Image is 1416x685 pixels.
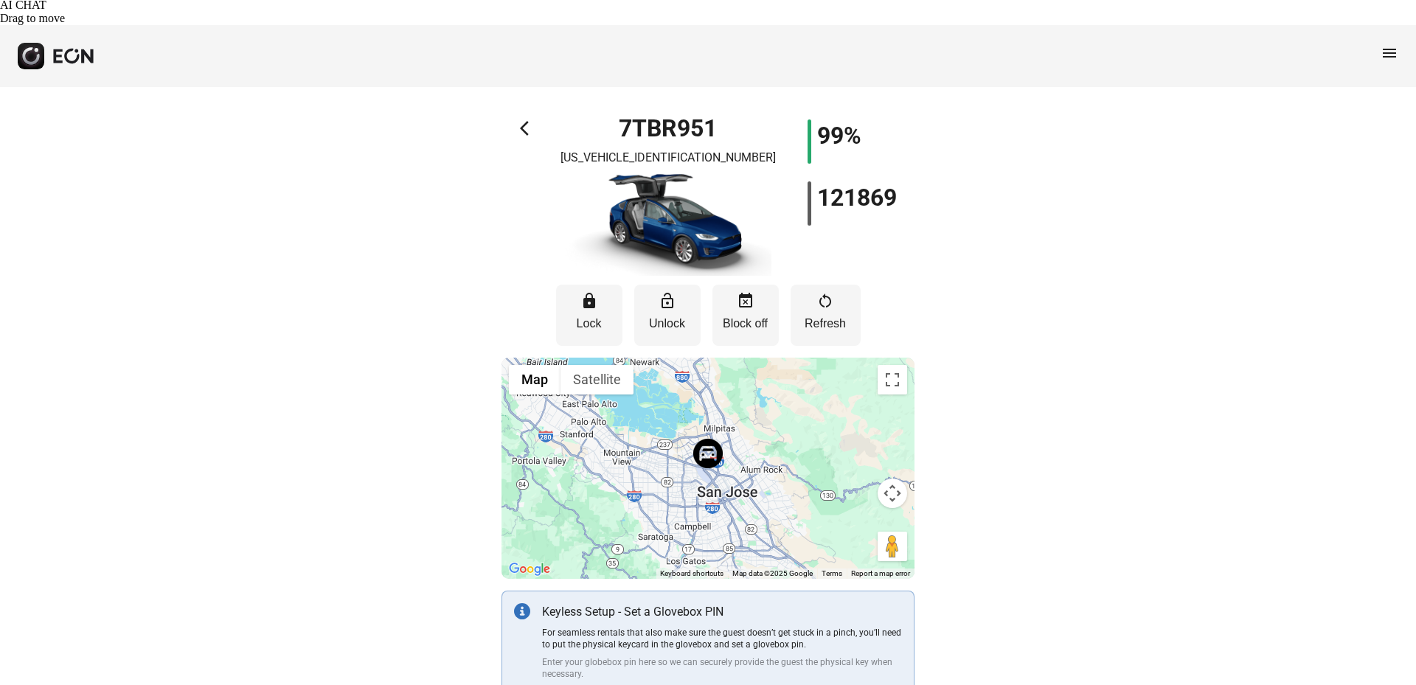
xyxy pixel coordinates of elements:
a: Open this area in Google Maps (opens a new window) [505,560,554,579]
button: Show satellite imagery [560,365,634,394]
a: Report a map error [851,569,910,577]
span: lock [580,292,598,310]
h1: 7TBR951 [619,119,717,137]
h1: 99% [817,127,861,145]
p: Refresh [798,315,853,333]
h1: 121869 [817,189,897,206]
button: Block off [712,285,779,346]
p: Unlock [642,315,693,333]
span: lock_open [659,292,676,310]
p: For seamless rentals that also make sure the guest doesn’t get stuck in a pinch, you’ll need to p... [542,627,902,650]
img: info [514,603,530,619]
p: [US_VEHICLE_IDENTIFICATION_NUMBER] [560,149,776,167]
p: Keyless Setup - Set a Glovebox PIN [542,603,902,621]
button: Unlock [634,285,701,346]
span: menu [1381,44,1398,62]
p: Enter your globebox pin here so we can securely provide the guest the physical key when necessary. [542,656,902,680]
a: Terms (opens in new tab) [822,569,842,577]
button: Keyboard shortcuts [660,568,723,579]
span: arrow_back_ios [520,119,538,137]
img: car [565,173,771,276]
p: Block off [720,315,771,333]
button: Map camera controls [878,479,907,508]
img: Google [505,560,554,579]
button: Show street map [509,365,560,394]
button: Refresh [791,285,861,346]
button: Toggle fullscreen view [878,365,907,394]
span: event_busy [737,292,754,310]
span: Map data ©2025 Google [732,569,813,577]
button: Lock [556,285,622,346]
span: restart_alt [816,292,834,310]
button: Drag Pegman onto the map to open Street View [878,532,907,561]
p: Lock [563,315,615,333]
